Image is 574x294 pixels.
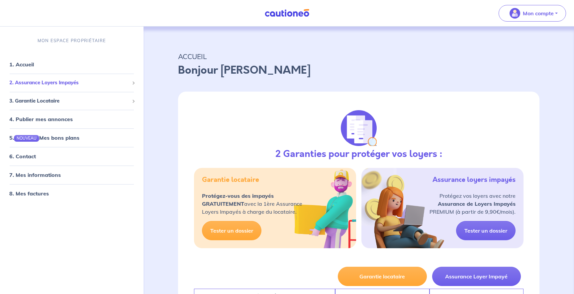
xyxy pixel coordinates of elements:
[432,267,521,286] button: Assurance Loyer Impayé
[3,94,141,107] div: 3. Garantie Locataire
[523,9,554,17] p: Mon compte
[202,176,259,184] h5: Garantie locataire
[9,172,61,178] a: 7. Mes informations
[3,187,141,200] div: 8. Mes factures
[262,9,312,17] img: Cautioneo
[430,192,516,216] p: Protégez vos loyers avec notre PREMIUM (à partir de 9,90€/mois).
[432,176,516,184] h5: Assurance loyers impayés
[341,110,377,146] img: justif-loupe
[338,267,427,286] button: Garantie locataire
[3,112,141,126] div: 4. Publier mes annonces
[9,61,34,68] a: 1. Accueil
[9,97,129,105] span: 3. Garantie Locataire
[3,131,141,144] div: 5.NOUVEAUMes bons plans
[9,116,73,122] a: 4. Publier mes annonces
[178,62,539,78] p: Bonjour [PERSON_NAME]
[438,200,516,207] strong: Assurance de Loyers Impayés
[9,79,129,87] span: 2. Assurance Loyers Impayés
[275,149,442,160] h3: 2 Garanties pour protéger vos loyers :
[9,190,49,197] a: 8. Mes factures
[456,221,516,240] a: Tester un dossier
[3,168,141,182] div: 7. Mes informations
[202,192,302,216] p: avec la 1ère Assurance Loyers Impayés à charge du locataire.
[510,8,520,19] img: illu_account_valid_menu.svg
[202,192,274,207] strong: Protégez-vous des impayés GRATUITEMENT
[178,50,539,62] p: ACCUEIL
[499,5,566,22] button: illu_account_valid_menu.svgMon compte
[9,134,79,141] a: 5.NOUVEAUMes bons plans
[3,76,141,89] div: 2. Assurance Loyers Impayés
[202,221,261,240] a: Tester un dossier
[38,37,106,44] p: MON ESPACE PROPRIÉTAIRE
[3,58,141,71] div: 1. Accueil
[3,150,141,163] div: 6. Contact
[9,153,36,160] a: 6. Contact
